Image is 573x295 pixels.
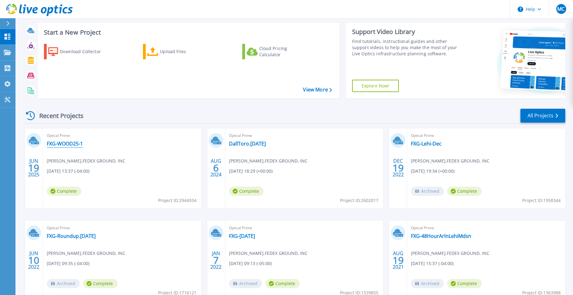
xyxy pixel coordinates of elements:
[47,158,125,164] span: [PERSON_NAME] , FEDEX GROUND, INC
[229,225,380,231] span: Optical Prime
[411,279,444,288] span: Archived
[411,225,562,231] span: Optical Prime
[340,197,378,204] span: Project ID: 2602017
[352,80,399,92] a: Explore Now!
[522,197,561,204] span: Project ID: 1958344
[229,132,380,139] span: Optical Prime
[411,168,455,175] span: [DATE] 19:34 (+00:00)
[352,38,464,57] div: Find tutorials, instructional guides and other support videos to help you make the most of your L...
[447,279,482,288] span: Complete
[411,141,442,147] a: FXG-Lehi-Dec
[411,233,471,239] a: FXG-48HourArlnLehiMdsn
[411,158,489,164] span: [PERSON_NAME] , FEDEX GROUND, INC
[392,157,404,179] div: DEC 2022
[47,250,125,257] span: [PERSON_NAME] , FEDEX GROUND, INC
[229,168,273,175] span: [DATE] 18:29 (+00:00)
[143,44,212,59] a: Upload Files
[352,28,464,36] div: Support Video Library
[229,260,272,267] span: [DATE] 09:13 (-05:00)
[411,260,454,267] span: [DATE] 15:37 (-04:00)
[229,141,266,147] a: DallToro.[DATE]
[557,6,565,11] span: MC
[44,44,113,59] a: Download Collector
[411,187,444,196] span: Archived
[83,279,118,288] span: Complete
[47,141,83,147] a: FXG-WOOD25-1
[447,187,482,196] span: Complete
[213,165,219,171] span: 6
[28,165,39,171] span: 19
[28,157,40,179] div: JUN 2025
[229,279,262,288] span: Archived
[47,132,197,139] span: Optical Prime
[44,29,332,36] h3: Start a New Project
[265,279,300,288] span: Complete
[229,187,264,196] span: Complete
[303,87,332,93] a: View More
[47,260,89,267] span: [DATE] 09:35 (-04:00)
[411,250,489,257] span: [PERSON_NAME] , FEDEX GROUND, INC
[520,109,565,123] a: All Projects
[229,158,308,164] span: [PERSON_NAME] , FEDEX GROUND, INC
[411,132,562,139] span: Optical Prime
[28,258,39,263] span: 10
[47,279,80,288] span: Archived
[47,225,197,231] span: Optical Prime
[47,187,81,196] span: Complete
[47,233,96,239] a: FXG-Roundup.[DATE]
[60,45,109,58] div: Download Collector
[393,165,404,171] span: 19
[242,44,311,59] a: Cloud Pricing Calculator
[210,249,222,272] div: JAN 2022
[393,258,404,263] span: 19
[392,249,404,272] div: AUG 2021
[160,45,209,58] div: Upload Files
[259,45,309,58] div: Cloud Pricing Calculator
[213,258,219,263] span: 7
[229,250,308,257] span: [PERSON_NAME] , FEDEX GROUND, INC
[24,108,92,123] div: Recent Projects
[28,249,40,272] div: JUN 2022
[210,157,222,179] div: AUG 2024
[229,233,255,239] a: FXG-[DATE]
[158,197,196,204] span: Project ID: 2944934
[47,168,89,175] span: [DATE] 13:37 (-04:00)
